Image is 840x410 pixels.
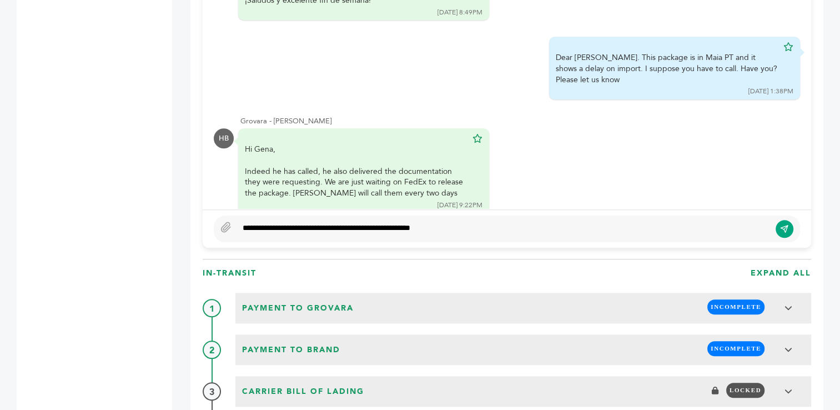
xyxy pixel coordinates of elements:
[245,144,467,198] div: Hi Gena,
[748,87,793,96] div: [DATE] 1:38PM
[203,268,256,279] h3: In-Transit
[239,383,368,401] span: Carrier Bill of Lading
[751,268,811,279] h3: EXPAND ALL
[707,341,764,356] span: INCOMPLETE
[437,201,482,210] div: [DATE] 9:22PM
[245,166,467,199] div: Indeed he has called, he also delivered the documentation they were requesting. We are just waiti...
[214,128,234,148] div: HB
[239,341,344,359] span: Payment to brand
[726,383,764,398] span: LOCKED
[240,116,800,126] div: Grovara - [PERSON_NAME]
[239,299,357,317] span: Payment to Grovara
[707,299,764,314] span: INCOMPLETE
[437,8,482,17] div: [DATE] 8:49PM
[556,52,778,85] div: Dear [PERSON_NAME]. This package is in Maia PT and it shows a delay on import. I suppose you have...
